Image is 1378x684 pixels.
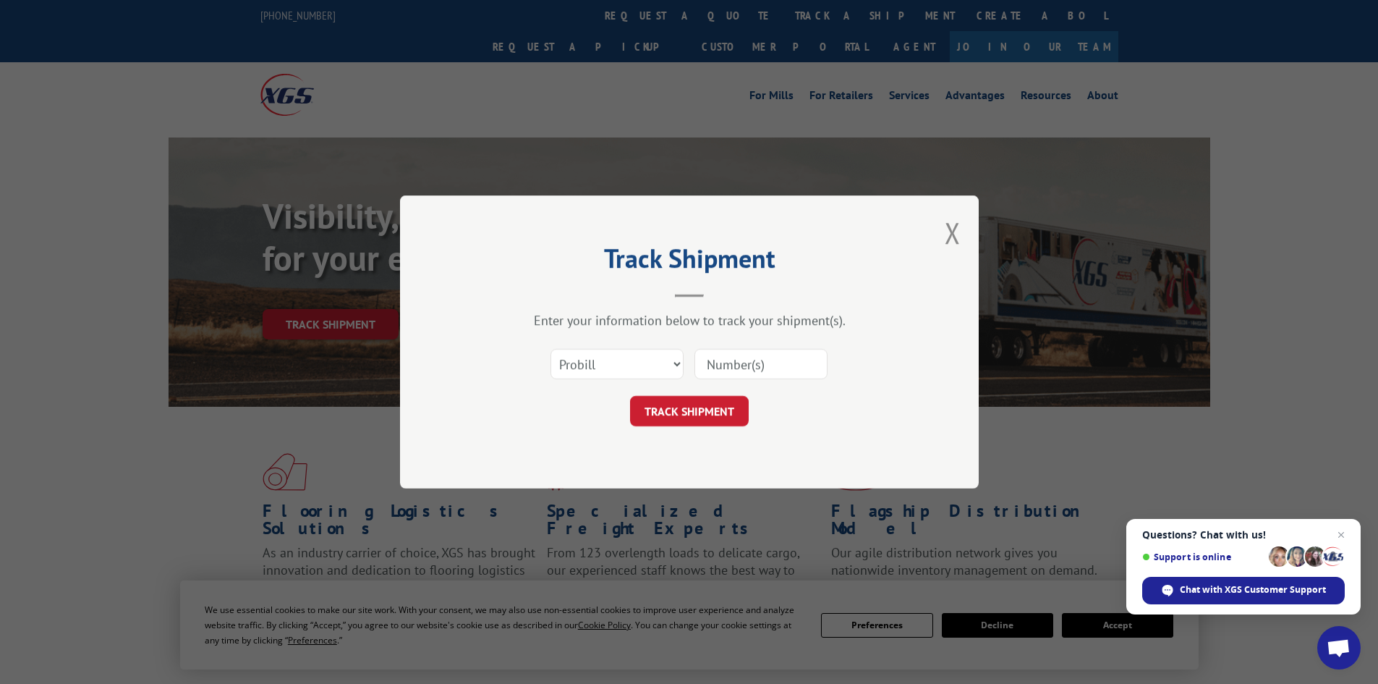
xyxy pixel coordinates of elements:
[472,248,906,276] h2: Track Shipment
[694,349,828,379] input: Number(s)
[1142,577,1345,604] div: Chat with XGS Customer Support
[1142,529,1345,541] span: Questions? Chat with us!
[1317,626,1361,670] div: Open chat
[1180,583,1326,596] span: Chat with XGS Customer Support
[472,312,906,329] div: Enter your information below to track your shipment(s).
[1142,552,1264,562] span: Support is online
[630,396,749,426] button: TRACK SHIPMENT
[945,214,961,252] button: Close modal
[1332,526,1350,544] span: Close chat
